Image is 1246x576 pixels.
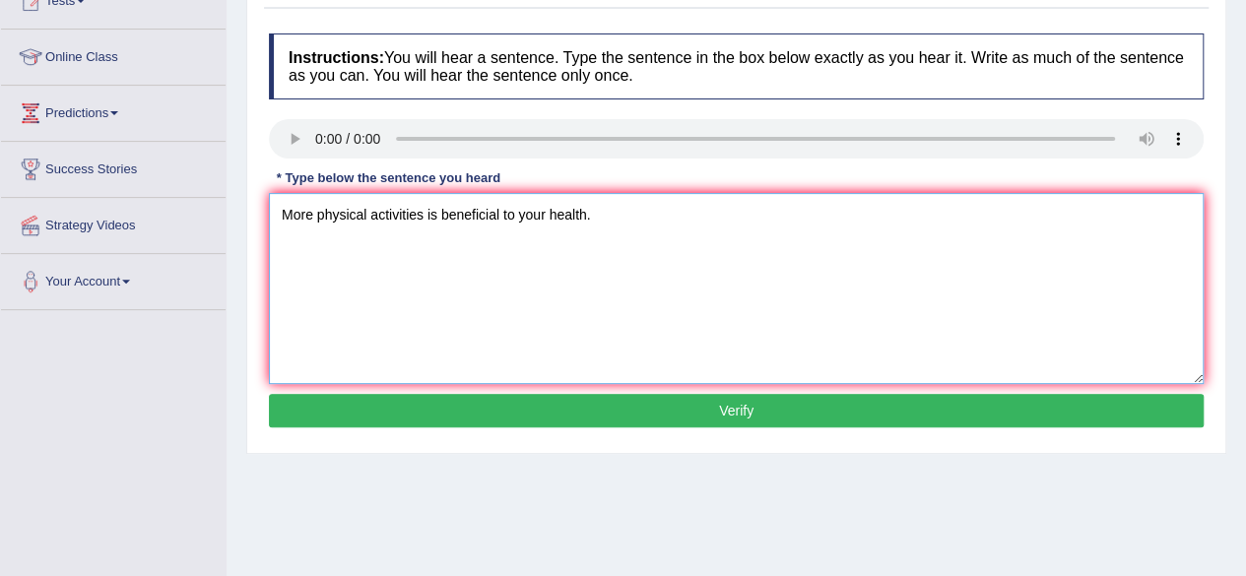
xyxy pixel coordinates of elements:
button: Verify [269,394,1204,427]
a: Success Stories [1,142,226,191]
a: Online Class [1,30,226,79]
h4: You will hear a sentence. Type the sentence in the box below exactly as you hear it. Write as muc... [269,33,1204,99]
a: Your Account [1,254,226,303]
a: Predictions [1,86,226,135]
a: Strategy Videos [1,198,226,247]
b: Instructions: [289,49,384,66]
div: * Type below the sentence you heard [269,168,508,187]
